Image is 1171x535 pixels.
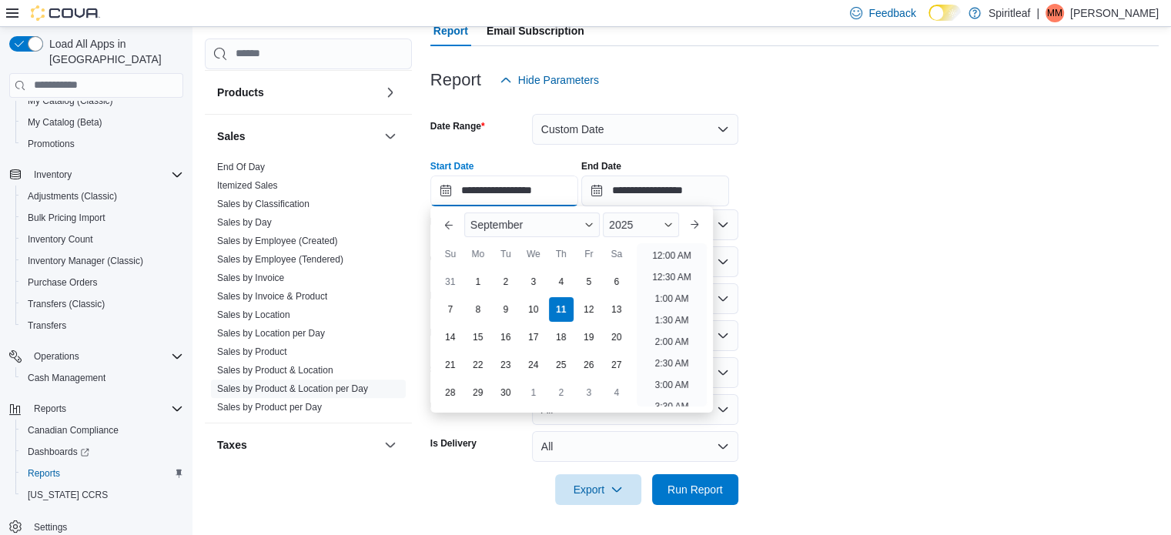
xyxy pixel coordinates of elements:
[15,441,189,463] a: Dashboards
[22,369,183,387] span: Cash Management
[549,380,574,405] div: day-2
[682,212,707,237] button: Next month
[28,424,119,436] span: Canadian Compliance
[430,71,481,89] h3: Report
[430,437,477,450] label: Is Delivery
[1047,4,1062,22] span: MM
[549,297,574,322] div: day-11
[521,353,546,377] div: day-24
[22,443,95,461] a: Dashboards
[43,36,183,67] span: Load All Apps in [GEOGRAPHIC_DATA]
[28,116,102,129] span: My Catalog (Beta)
[532,114,738,145] button: Custom Date
[28,347,183,366] span: Operations
[28,319,66,332] span: Transfers
[22,135,183,153] span: Promotions
[217,236,338,246] a: Sales by Employee (Created)
[577,380,601,405] div: day-3
[22,230,183,249] span: Inventory Count
[15,420,189,441] button: Canadian Compliance
[28,400,183,418] span: Reports
[22,273,183,292] span: Purchase Orders
[648,333,694,351] li: 2:00 AM
[717,256,729,268] button: Open list of options
[28,347,85,366] button: Operations
[217,383,368,394] a: Sales by Product & Location per Day
[667,482,723,497] span: Run Report
[22,486,114,504] a: [US_STATE] CCRS
[22,92,183,110] span: My Catalog (Classic)
[15,90,189,112] button: My Catalog (Classic)
[28,233,93,246] span: Inventory Count
[34,169,72,181] span: Inventory
[518,72,599,88] span: Hide Parameters
[381,436,400,454] button: Taxes
[381,83,400,102] button: Products
[493,297,518,322] div: day-9
[15,272,189,293] button: Purchase Orders
[217,199,309,209] a: Sales by Classification
[648,376,694,394] li: 3:00 AM
[22,113,109,132] a: My Catalog (Beta)
[28,446,89,458] span: Dashboards
[22,252,149,270] a: Inventory Manager (Classic)
[1036,4,1039,22] p: |
[438,353,463,377] div: day-21
[549,353,574,377] div: day-25
[604,242,629,266] div: Sa
[493,269,518,294] div: day-2
[577,242,601,266] div: Fr
[217,470,263,482] span: Tax Details
[648,354,694,373] li: 2:30 AM
[205,158,412,423] div: Sales
[34,350,79,363] span: Operations
[470,219,523,231] span: September
[217,470,263,481] a: Tax Details
[438,325,463,349] div: day-14
[22,252,183,270] span: Inventory Manager (Classic)
[493,325,518,349] div: day-16
[31,5,100,21] img: Cova
[15,133,189,155] button: Promotions
[493,65,605,95] button: Hide Parameters
[604,325,629,349] div: day-20
[22,209,183,227] span: Bulk Pricing Import
[22,443,183,461] span: Dashboards
[577,297,601,322] div: day-12
[15,250,189,272] button: Inventory Manager (Classic)
[22,464,66,483] a: Reports
[28,166,183,184] span: Inventory
[217,273,284,283] a: Sales by Invoice
[217,401,322,413] span: Sales by Product per Day
[652,474,738,505] button: Run Report
[217,129,246,144] h3: Sales
[28,190,117,202] span: Adjustments (Classic)
[22,273,104,292] a: Purchase Orders
[22,316,72,335] a: Transfers
[15,186,189,207] button: Adjustments (Classic)
[34,521,67,533] span: Settings
[15,229,189,250] button: Inventory Count
[217,85,378,100] button: Products
[15,293,189,315] button: Transfers (Classic)
[577,353,601,377] div: day-26
[22,135,81,153] a: Promotions
[22,316,183,335] span: Transfers
[217,437,247,453] h3: Taxes
[217,253,343,266] span: Sales by Employee (Tendered)
[430,176,578,206] input: Press the down key to enter a popover containing a calendar. Press the escape key to close the po...
[217,346,287,357] a: Sales by Product
[15,484,189,506] button: [US_STATE] CCRS
[217,383,368,395] span: Sales by Product & Location per Day
[466,325,490,349] div: day-15
[555,474,641,505] button: Export
[868,5,915,21] span: Feedback
[15,207,189,229] button: Bulk Pricing Import
[15,463,189,484] button: Reports
[437,268,631,406] div: September, 2025
[604,297,629,322] div: day-13
[604,380,629,405] div: day-4
[217,272,284,284] span: Sales by Invoice
[217,291,327,302] a: Sales by Invoice & Product
[22,113,183,132] span: My Catalog (Beta)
